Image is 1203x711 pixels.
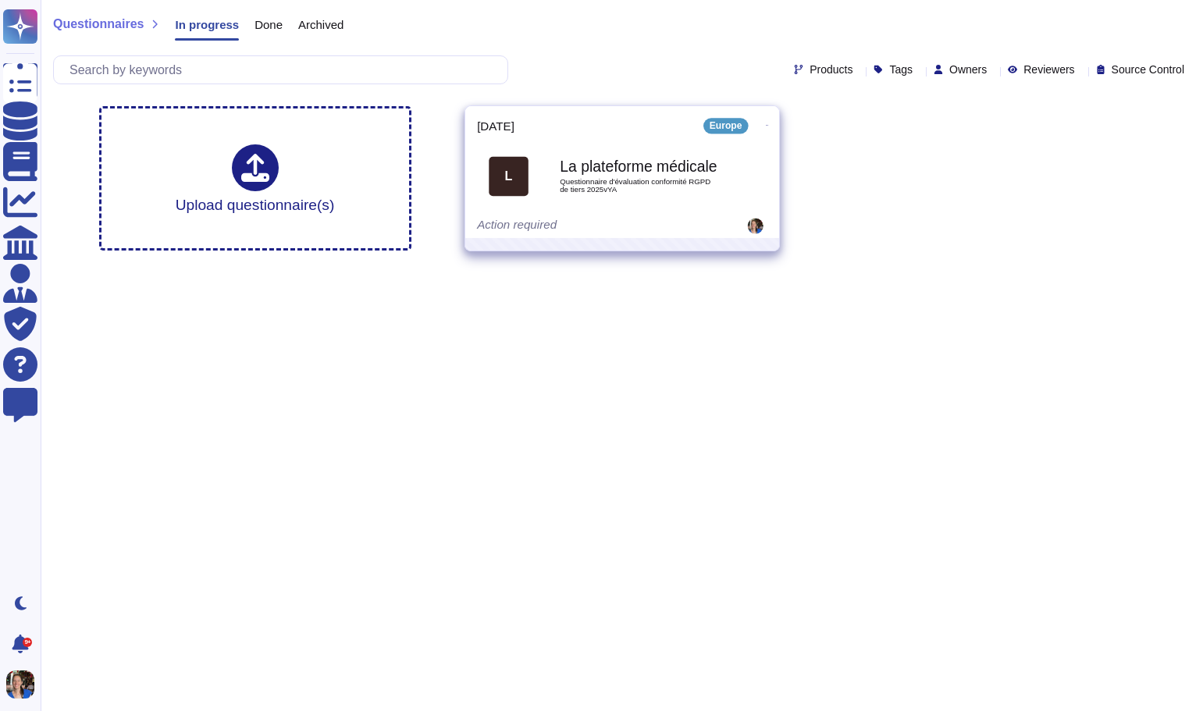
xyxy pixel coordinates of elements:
input: Search by keywords [62,56,507,84]
img: user [747,219,763,234]
span: [DATE] [477,120,514,132]
div: Action required [477,219,671,234]
span: In progress [175,19,239,30]
div: L [489,156,529,196]
img: user [6,670,34,699]
span: Source Control [1112,64,1184,75]
span: Questionnaire d'évaluation conformité RGPD de tiers 2025vYA [560,178,717,193]
span: Done [254,19,283,30]
span: Tags [889,64,913,75]
span: Owners [949,64,987,75]
div: Europe [703,118,748,133]
div: Upload questionnaire(s) [176,144,335,212]
span: Questionnaires [53,18,144,30]
button: user [3,667,45,702]
span: Reviewers [1023,64,1074,75]
span: Products [810,64,852,75]
span: Archived [298,19,343,30]
b: La plateforme médicale [560,159,717,174]
div: 9+ [23,638,32,647]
